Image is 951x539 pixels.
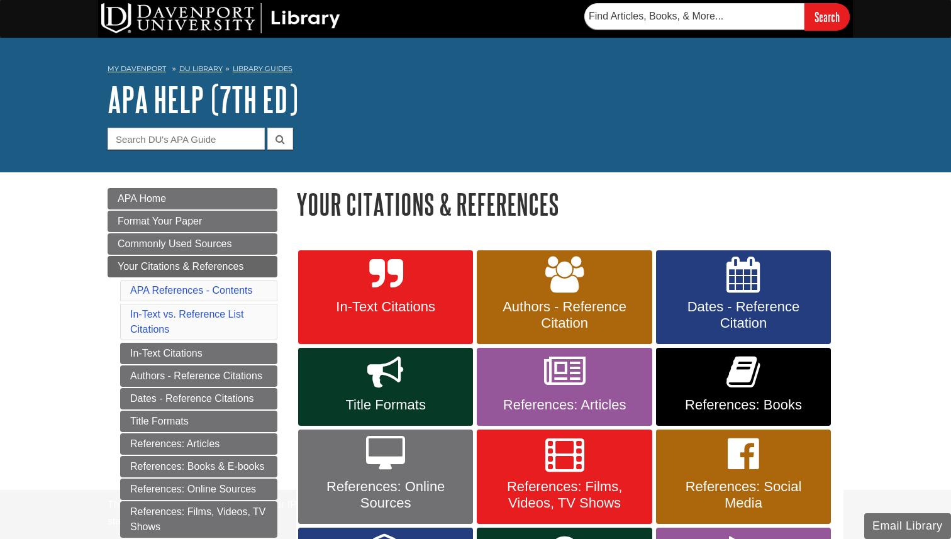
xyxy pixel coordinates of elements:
[108,64,166,74] a: My Davenport
[584,3,850,30] form: Searches DU Library's articles, books, and more
[120,456,277,477] a: References: Books & E-books
[118,216,202,226] span: Format Your Paper
[298,430,473,524] a: References: Online Sources
[298,250,473,345] a: In-Text Citations
[296,188,843,220] h1: Your Citations & References
[118,193,166,204] span: APA Home
[864,513,951,539] button: Email Library
[108,60,843,81] nav: breadcrumb
[120,433,277,455] a: References: Articles
[665,397,821,413] span: References: Books
[486,397,642,413] span: References: Articles
[656,430,831,524] a: References: Social Media
[108,128,265,150] input: Search DU's APA Guide
[120,365,277,387] a: Authors - Reference Citations
[108,211,277,232] a: Format Your Paper
[118,238,231,249] span: Commonly Used Sources
[108,188,277,209] a: APA Home
[308,397,464,413] span: Title Formats
[308,479,464,511] span: References: Online Sources
[233,64,292,73] a: Library Guides
[108,233,277,255] a: Commonly Used Sources
[308,299,464,315] span: In-Text Citations
[120,501,277,538] a: References: Films, Videos, TV Shows
[486,479,642,511] span: References: Films, Videos, TV Shows
[130,285,252,296] a: APA References - Contents
[477,348,652,426] a: References: Articles
[656,250,831,345] a: Dates - Reference Citation
[298,348,473,426] a: Title Formats
[120,479,277,500] a: References: Online Sources
[477,430,652,524] a: References: Films, Videos, TV Shows
[120,388,277,409] a: Dates - Reference Citations
[584,3,804,30] input: Find Articles, Books, & More...
[486,299,642,331] span: Authors - Reference Citation
[101,3,340,33] img: DU Library
[665,479,821,511] span: References: Social Media
[120,343,277,364] a: In-Text Citations
[665,299,821,331] span: Dates - Reference Citation
[130,309,244,335] a: In-Text vs. Reference List Citations
[804,3,850,30] input: Search
[108,256,277,277] a: Your Citations & References
[477,250,652,345] a: Authors - Reference Citation
[118,261,243,272] span: Your Citations & References
[656,348,831,426] a: References: Books
[179,64,223,73] a: DU Library
[108,80,298,119] a: APA Help (7th Ed)
[120,411,277,432] a: Title Formats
